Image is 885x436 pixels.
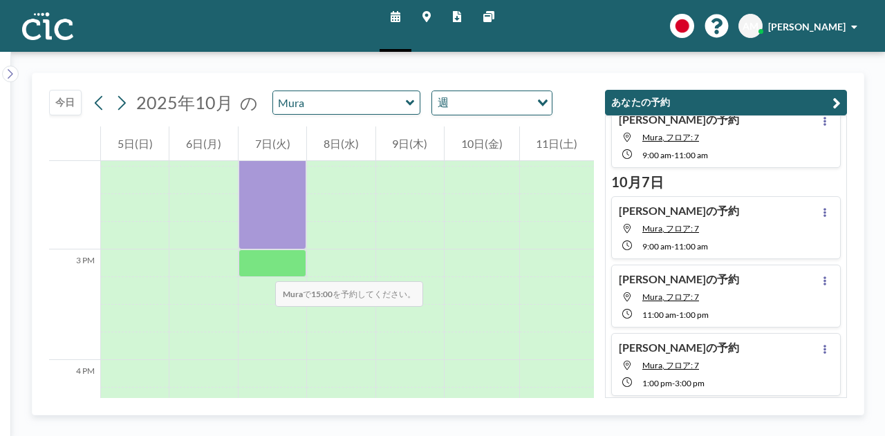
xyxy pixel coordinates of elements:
[619,272,739,286] h4: [PERSON_NAME]の予約
[273,91,406,114] input: Mura
[445,126,519,161] div: 10日(金)
[642,223,699,234] span: Mura, フロア: 7
[619,113,739,126] h4: [PERSON_NAME]の予約
[642,378,672,388] span: 1:00 PM
[671,150,674,160] span: -
[49,90,82,115] button: 今日
[642,310,676,320] span: 11:00 AM
[743,20,758,32] span: AM
[674,241,708,252] span: 11:00 AM
[239,126,306,161] div: 7日(火)
[674,150,708,160] span: 11:00 AM
[605,90,847,115] button: あなたの予約
[283,289,303,299] b: Mura
[676,310,679,320] span: -
[619,204,739,218] h4: [PERSON_NAME]の予約
[679,310,709,320] span: 1:00 PM
[275,281,423,307] span: で を予約してください。
[169,126,237,161] div: 6日(月)
[240,92,258,113] span: の
[642,132,699,142] span: Mura, フロア: 7
[619,341,739,354] h4: [PERSON_NAME]の予約
[435,94,451,112] span: 週
[642,241,671,252] span: 9:00 AM
[101,126,169,161] div: 5日(日)
[642,150,671,160] span: 9:00 AM
[642,292,699,302] span: Mura, フロア: 7
[22,12,73,40] img: organization-logo
[671,241,674,252] span: -
[675,378,705,388] span: 3:00 PM
[49,139,100,249] div: 2 PM
[432,91,552,115] div: Search for option
[49,249,100,360] div: 3 PM
[642,360,699,370] span: Mura, フロア: 7
[520,126,594,161] div: 11日(土)
[311,289,333,299] b: 15:00
[376,126,444,161] div: 9日(木)
[672,378,675,388] span: -
[611,173,841,191] h3: 10月7日
[768,21,846,32] span: [PERSON_NAME]
[453,94,529,112] input: Search for option
[136,92,233,113] span: 2025年10月
[307,126,375,161] div: 8日(水)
